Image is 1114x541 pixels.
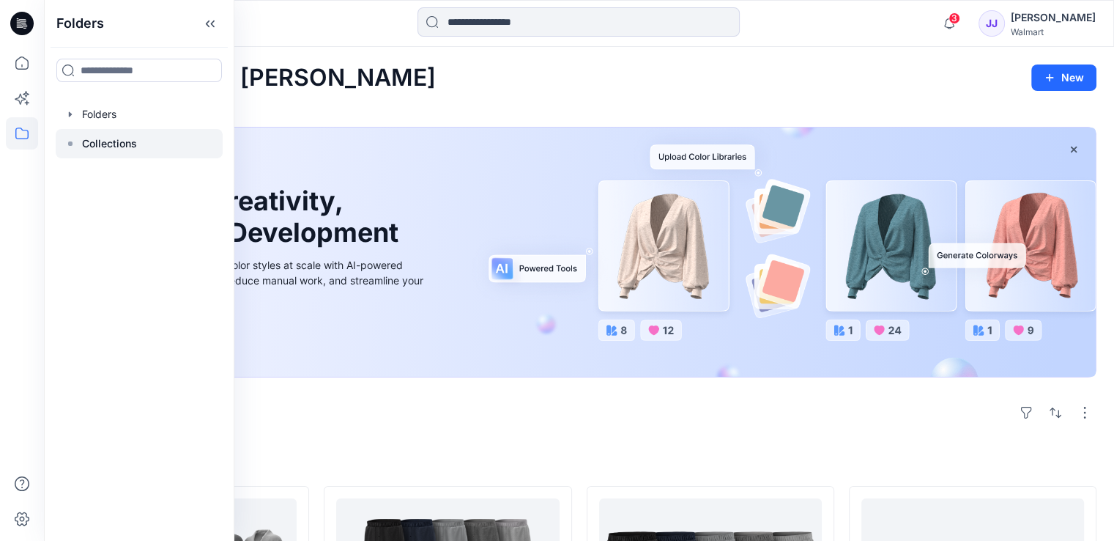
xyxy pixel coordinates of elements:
h1: Unleash Creativity, Speed Up Development [97,185,405,249]
a: Discover more [97,321,427,350]
div: [PERSON_NAME] [1011,9,1096,26]
div: Explore ideas faster and recolor styles at scale with AI-powered tools that boost creativity, red... [97,257,427,303]
button: New [1031,65,1096,91]
p: Collections [82,135,137,152]
div: Walmart [1011,26,1096,37]
h4: Styles [62,454,1096,471]
span: 3 [948,12,960,24]
div: JJ [979,10,1005,37]
h2: Welcome back, [PERSON_NAME] [62,65,436,92]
